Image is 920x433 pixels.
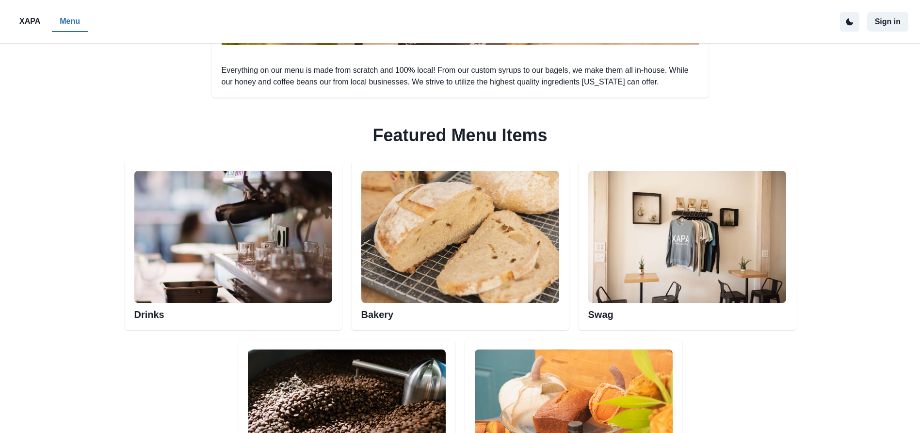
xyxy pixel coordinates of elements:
[125,161,342,331] div: Esspresso machineDrinks
[867,12,908,32] button: Sign in
[60,16,80,27] p: Menu
[352,161,569,331] div: Bakery
[840,12,859,32] button: active dark theme mode
[588,303,786,320] h2: Swag
[579,161,796,331] div: Swag
[361,303,559,320] h2: Bakery
[19,16,40,27] p: XAPA
[134,303,332,320] h2: Drinks
[222,65,699,88] p: Everything on our menu is made from scratch and 100% local! From our custom syrups to our bagels,...
[134,171,332,303] img: Esspresso machine
[361,113,559,157] h2: Featured Menu Items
